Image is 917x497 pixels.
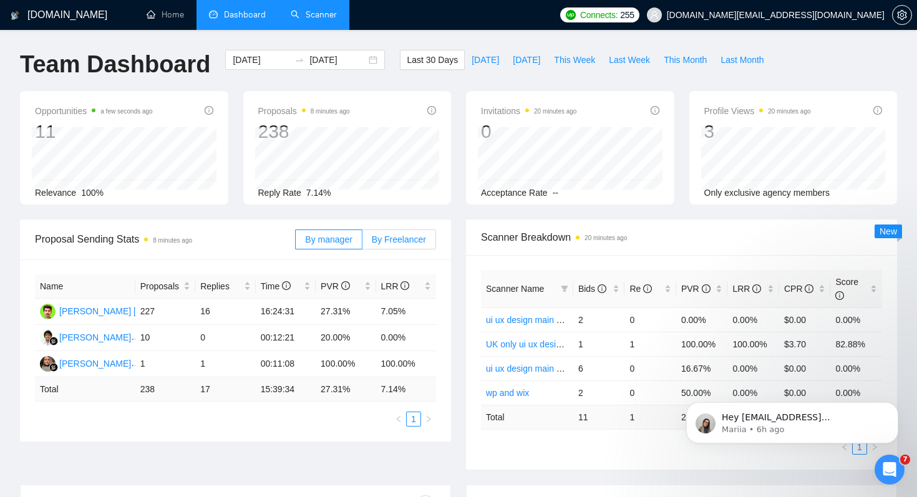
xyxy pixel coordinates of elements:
span: Dashboard [224,9,266,20]
span: Connects: [580,8,618,22]
td: 1 [624,405,676,429]
span: By manager [305,234,352,244]
span: Invitations [481,104,576,118]
span: info-circle [651,106,659,115]
td: $0.00 [779,307,831,332]
td: 100.00% [316,351,376,377]
div: [PERSON_NAME] [PERSON_NAME] [59,304,205,318]
time: 20 minutes ago [768,108,810,115]
th: Proposals [135,274,195,299]
span: Time [261,281,291,291]
td: 20.00% [316,325,376,351]
span: left [395,415,402,423]
span: Last Week [609,53,650,67]
button: left [391,412,406,427]
span: By Freelancer [372,234,426,244]
span: Scanner Name [486,284,544,294]
input: Start date [233,53,289,67]
td: 27.31% [316,299,376,325]
button: setting [892,5,912,25]
span: info-circle [598,284,606,293]
td: 1 [135,351,195,377]
span: info-circle [805,284,813,293]
td: 1 [624,332,676,356]
span: [DATE] [472,53,499,67]
a: UK only ui ux design main specified [486,339,624,349]
span: user [650,11,659,19]
time: 8 minutes ago [311,108,350,115]
span: Score [835,277,858,301]
td: Total [481,405,573,429]
td: 0.00% [676,307,728,332]
td: 6 [573,356,625,380]
span: 7.14% [306,188,331,198]
td: 00:11:08 [256,351,316,377]
button: Last Month [714,50,770,70]
td: 16 [195,299,255,325]
span: filter [561,285,568,292]
td: 27.31 % [316,377,376,402]
button: [DATE] [506,50,547,70]
a: setting [892,10,912,20]
th: Replies [195,274,255,299]
td: 82.88% [830,332,882,356]
li: 1 [406,412,421,427]
span: New [880,226,897,236]
td: 00:12:21 [256,325,316,351]
div: 11 [35,120,153,143]
img: gigradar-bm.png [49,337,58,345]
span: This Month [664,53,707,67]
td: 0 [624,307,676,332]
a: ui ux design main specified [486,364,591,374]
a: KJ[PERSON_NAME] [40,332,131,342]
span: info-circle [205,106,213,115]
td: Total [35,377,135,402]
span: This Week [554,53,595,67]
td: 1 [195,351,255,377]
td: 16:24:31 [256,299,316,325]
span: info-circle [643,284,652,293]
a: VM[PERSON_NAME] [40,358,131,368]
span: setting [893,10,911,20]
td: 0 [195,325,255,351]
span: swap-right [294,55,304,65]
td: 227 [135,299,195,325]
span: Bids [578,284,606,294]
td: 238 [135,377,195,402]
span: info-circle [835,291,844,300]
span: info-circle [341,281,350,290]
span: [DATE] [513,53,540,67]
span: LRR [732,284,761,294]
span: info-circle [752,284,761,293]
h1: Team Dashboard [20,50,210,79]
td: 0.00% [830,356,882,380]
span: 255 [620,8,634,22]
td: $0.00 [779,356,831,380]
img: gigradar-bm.png [49,363,58,372]
img: KJ [40,330,56,345]
span: info-circle [282,281,291,290]
th: Name [35,274,135,299]
span: CPR [784,284,813,294]
td: 0 [624,356,676,380]
button: [DATE] [465,50,506,70]
td: 7.05% [376,299,437,325]
span: dashboard [209,10,218,19]
span: Scanner Breakdown [481,229,882,245]
li: Previous Page [391,412,406,427]
img: upwork-logo.png [566,10,576,20]
span: info-circle [702,284,711,293]
span: Proposals [140,279,181,293]
td: 1 [573,332,625,356]
time: 8 minutes ago [153,237,192,244]
span: Only exclusive agency members [704,188,830,198]
iframe: Intercom live chat [875,455,905,485]
span: Reply Rate [258,188,301,198]
img: VM [40,356,56,372]
span: info-circle [873,106,882,115]
iframe: Intercom notifications message [667,376,917,463]
span: Profile Views [704,104,811,118]
td: 0.00% [727,356,779,380]
span: right [425,415,432,423]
